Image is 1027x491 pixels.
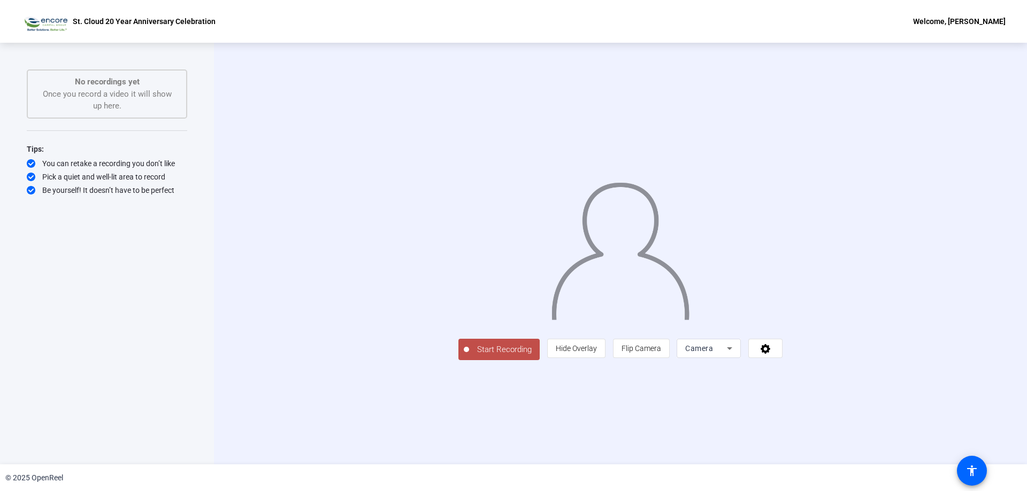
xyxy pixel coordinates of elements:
[458,339,540,360] button: Start Recording
[27,143,187,155] div: Tips:
[469,344,540,356] span: Start Recording
[5,472,63,484] div: © 2025 OpenReel
[685,344,713,353] span: Camera
[547,339,606,358] button: Hide Overlay
[550,174,691,320] img: overlay
[27,172,187,182] div: Pick a quiet and well-lit area to record
[613,339,670,358] button: Flip Camera
[965,464,978,477] mat-icon: accessibility
[39,76,175,112] div: Once you record a video it will show up here.
[39,76,175,88] p: No recordings yet
[556,344,597,353] span: Hide Overlay
[27,158,187,169] div: You can retake a recording you don’t like
[73,15,216,28] p: St. Cloud 20 Year Anniversary Celebration
[21,11,67,32] img: OpenReel logo
[27,185,187,196] div: Be yourself! It doesn’t have to be perfect
[622,344,661,353] span: Flip Camera
[913,15,1006,28] div: Welcome, [PERSON_NAME]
